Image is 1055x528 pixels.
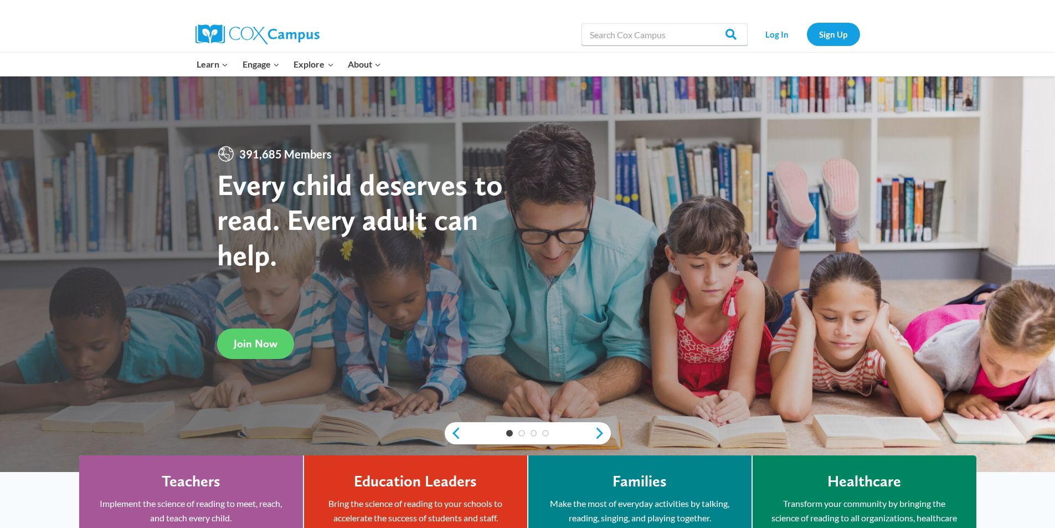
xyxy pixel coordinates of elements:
[197,57,228,71] span: Learn
[195,24,320,44] img: Cox Campus
[518,430,525,437] a: 2
[542,430,549,437] a: 4
[531,430,537,437] a: 3
[613,472,667,491] h4: Families
[217,329,294,359] a: Join Now
[348,57,381,71] span: About
[294,57,333,71] span: Explore
[190,53,388,76] nav: Primary Navigation
[807,23,860,45] a: Sign Up
[827,472,901,491] h4: Healthcare
[235,145,336,163] span: 391,685 Members
[753,23,801,45] a: Log In
[96,496,286,525] p: Implement the science of reading to meet, reach, and teach every child.
[581,23,748,45] input: Search Cox Campus
[162,472,220,491] h4: Teachers
[753,23,860,45] nav: Secondary Navigation
[506,430,513,437] a: 1
[354,472,477,491] h4: Education Leaders
[217,167,503,273] strong: Every child deserves to read. Every adult can help.
[445,422,611,444] div: content slider buttons
[234,337,277,350] span: Join Now
[545,496,735,525] p: Make the most of everyday activities by talking, reading, singing, and playing together.
[321,496,511,525] p: Bring the science of reading to your schools to accelerate the success of students and staff.
[594,427,611,440] a: next
[243,57,280,71] span: Engage
[445,427,461,440] a: previous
